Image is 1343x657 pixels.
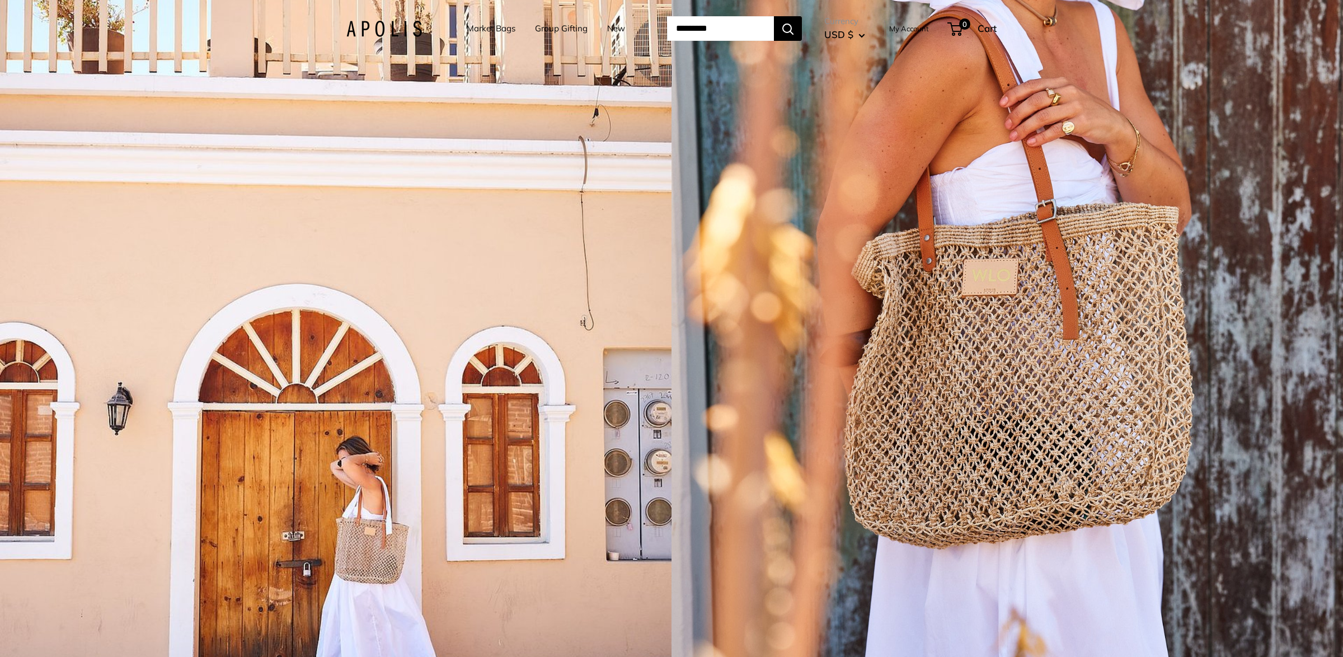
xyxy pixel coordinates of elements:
a: Group Gifting [535,21,588,36]
a: 0 Cart [948,20,997,37]
a: Market Bags [467,21,515,36]
button: Search [774,16,802,41]
a: New [607,21,625,36]
img: Apolis [346,21,422,37]
a: My Account [889,22,929,35]
span: 0 [959,18,970,30]
span: Cart [978,22,997,34]
button: USD $ [824,26,865,44]
input: Search... [667,16,774,41]
span: Currency [824,13,865,29]
span: USD $ [824,29,853,40]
